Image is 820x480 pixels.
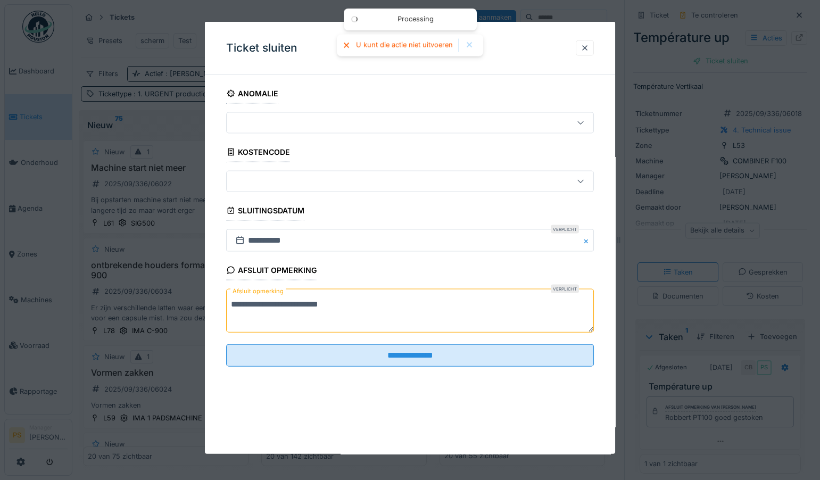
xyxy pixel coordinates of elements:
div: Anomalie [226,86,278,104]
h3: Ticket sluiten [226,42,297,55]
div: U kunt die actie niet uitvoeren [356,41,453,50]
div: Sluitingsdatum [226,203,304,221]
button: Close [582,229,594,252]
div: Verplicht [551,225,579,234]
div: Afsluit opmerking [226,262,317,280]
div: Kostencode [226,144,290,162]
label: Afsluit opmerking [230,285,286,298]
div: Processing [365,15,466,24]
div: Verplicht [551,285,579,293]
